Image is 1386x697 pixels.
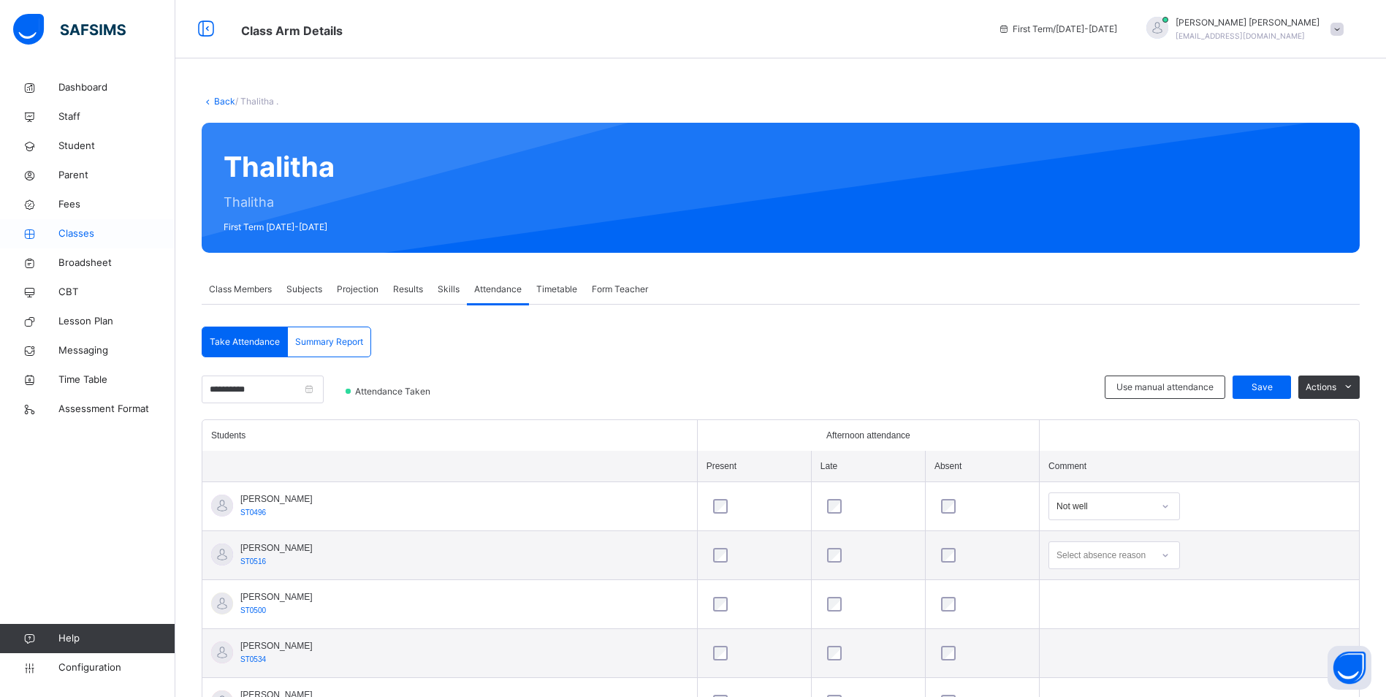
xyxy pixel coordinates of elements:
span: Attendance Taken [354,385,435,398]
span: Subjects [286,283,322,296]
span: Actions [1306,381,1336,394]
span: Messaging [58,343,175,358]
span: Afternoon attendance [826,429,910,442]
span: Skills [438,283,460,296]
span: Projection [337,283,378,296]
span: [PERSON_NAME] [240,541,313,555]
span: ST0500 [240,606,266,614]
span: Class Arm Details [241,23,343,38]
button: Open asap [1328,646,1371,690]
a: Back [214,96,235,107]
span: Results [393,283,423,296]
span: [PERSON_NAME] [PERSON_NAME] [1176,16,1320,29]
span: Classes [58,226,175,241]
span: / Thalitha . [235,96,278,107]
span: Assessment Format [58,402,175,416]
span: [PERSON_NAME] [240,639,313,652]
span: Lesson Plan [58,314,175,329]
span: [PERSON_NAME] [240,590,313,603]
th: Late [811,451,925,482]
span: Take Attendance [210,335,280,348]
span: CBT [58,285,175,300]
span: Attendance [474,283,522,296]
span: Dashboard [58,80,175,95]
span: ST0516 [240,557,266,565]
span: Use manual attendance [1116,381,1214,394]
th: Students [202,420,697,451]
span: Student [58,139,175,153]
th: Comment [1040,451,1359,482]
div: AbdulazizRavat [1132,16,1351,42]
span: Save [1244,381,1280,394]
span: Form Teacher [592,283,648,296]
span: ST0534 [240,655,266,663]
span: Staff [58,110,175,124]
span: ST0496 [240,509,266,517]
div: Not well [1056,500,1153,513]
span: session/term information [998,23,1117,36]
div: Select absence reason [1056,541,1146,569]
span: [PERSON_NAME] [240,492,313,506]
th: Absent [925,451,1039,482]
img: safsims [13,14,126,45]
span: Parent [58,168,175,183]
span: Summary Report [295,335,363,348]
span: Configuration [58,660,175,675]
span: [EMAIL_ADDRESS][DOMAIN_NAME] [1176,31,1305,40]
span: Broadsheet [58,256,175,270]
th: Present [697,451,811,482]
span: Timetable [536,283,577,296]
span: Class Members [209,283,272,296]
span: Time Table [58,373,175,387]
span: Help [58,631,175,646]
span: Fees [58,197,175,212]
